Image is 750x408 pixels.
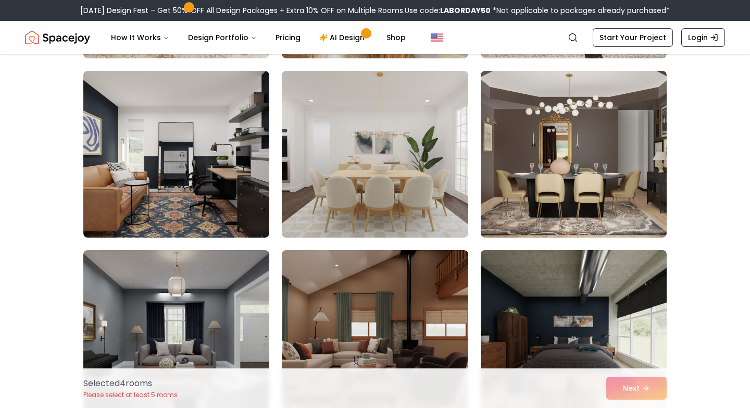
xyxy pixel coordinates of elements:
[25,27,90,48] img: Spacejoy Logo
[311,27,376,48] a: AI Design
[83,377,178,390] p: Selected 4 room s
[83,71,269,238] img: Room room-61
[593,28,673,47] a: Start Your Project
[405,5,491,16] span: Use code:
[282,71,468,238] img: Room room-62
[103,27,178,48] button: How It Works
[440,5,491,16] b: LABORDAY50
[491,5,670,16] span: *Not applicable to packages already purchased*
[80,5,670,16] div: [DATE] Design Fest – Get 50% OFF All Design Packages + Extra 10% OFF on Multiple Rooms.
[267,27,309,48] a: Pricing
[431,31,443,44] img: United States
[180,27,265,48] button: Design Portfolio
[681,28,725,47] a: Login
[25,27,90,48] a: Spacejoy
[25,21,725,54] nav: Global
[103,27,414,48] nav: Main
[481,71,667,238] img: Room room-63
[378,27,414,48] a: Shop
[83,391,178,399] p: Please select at least 5 rooms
